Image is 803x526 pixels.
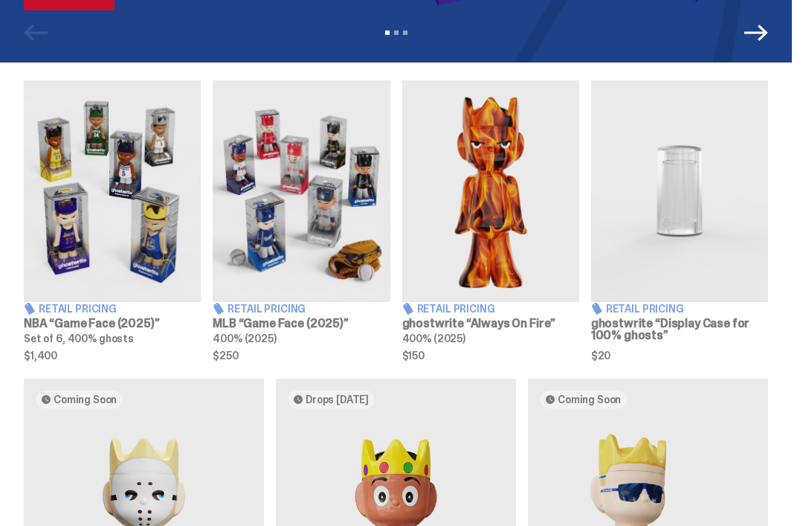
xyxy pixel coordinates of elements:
[24,318,201,330] h3: NBA “Game Face (2025)”
[54,394,117,405] span: Coming Soon
[591,350,768,361] span: $20
[24,80,201,361] a: Game Face (2025) Retail Pricing
[24,350,201,361] span: $1,400
[213,350,390,361] span: $250
[24,332,134,345] span: Set of 6, 400% ghosts
[385,31,390,35] button: View slide 1
[402,350,579,361] span: $150
[606,304,684,314] span: Retail Pricing
[417,304,495,314] span: Retail Pricing
[213,80,390,361] a: Game Face (2025) Retail Pricing
[744,21,768,45] button: Next
[403,31,407,35] button: View slide 3
[394,31,399,35] button: View slide 2
[24,80,201,302] img: Game Face (2025)
[591,80,768,302] img: Display Case for 100% ghosts
[402,318,579,330] h3: ghostwrite “Always On Fire”
[591,318,768,341] h3: ghostwrite “Display Case for 100% ghosts”
[402,332,465,345] span: 400% (2025)
[213,332,276,345] span: 400% (2025)
[228,304,306,314] span: Retail Pricing
[213,318,390,330] h3: MLB “Game Face (2025)”
[306,394,369,405] span: Drops [DATE]
[558,394,621,405] span: Coming Soon
[39,304,117,314] span: Retail Pricing
[591,80,768,361] a: Display Case for 100% ghosts Retail Pricing
[402,80,579,302] img: Always On Fire
[402,80,579,361] a: Always On Fire Retail Pricing
[213,80,390,302] img: Game Face (2025)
